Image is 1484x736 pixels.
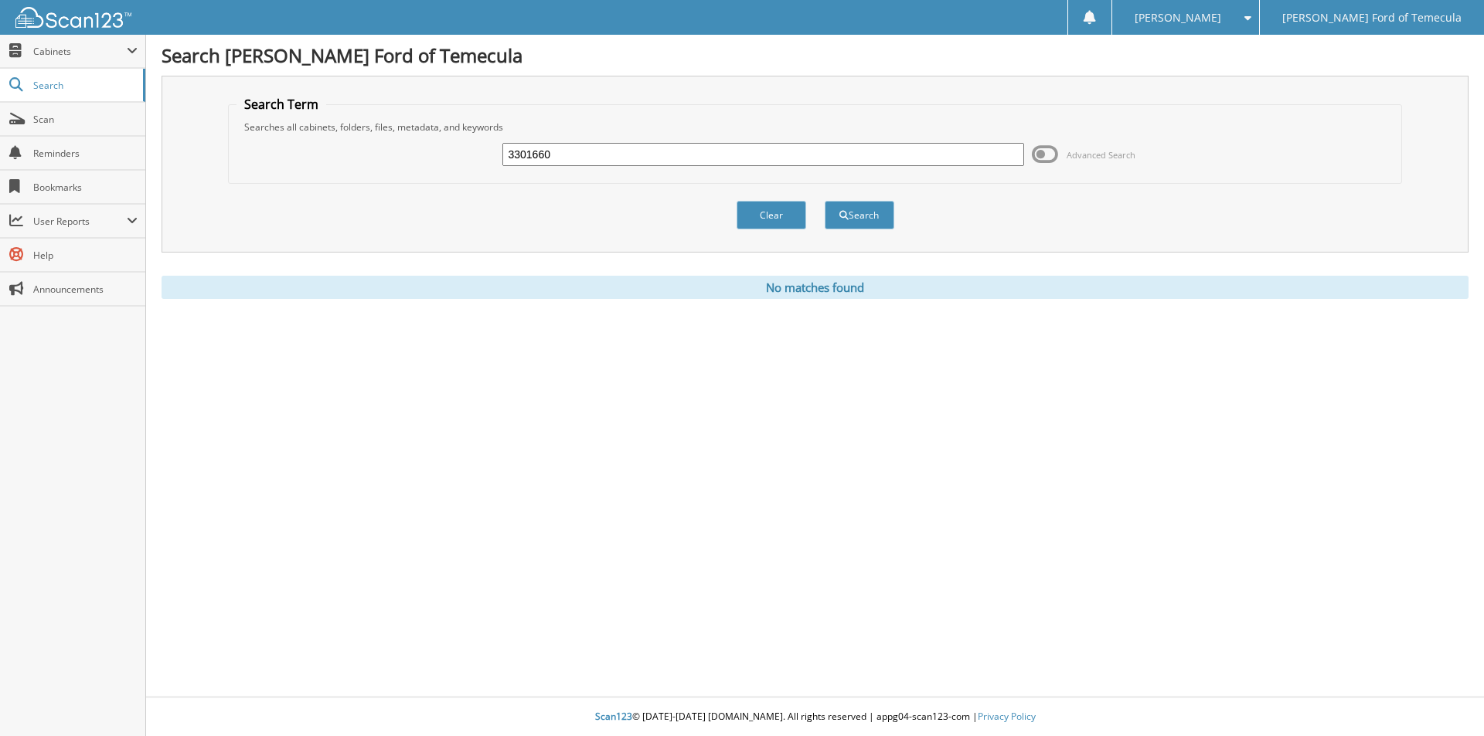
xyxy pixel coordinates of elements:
[162,42,1469,68] h1: Search [PERSON_NAME] Ford of Temecula
[33,249,138,262] span: Help
[1407,662,1484,736] iframe: Chat Widget
[33,113,138,126] span: Scan
[1135,13,1221,22] span: [PERSON_NAME]
[237,120,1394,134] div: Searches all cabinets, folders, files, metadata, and keywords
[33,181,138,194] span: Bookmarks
[1282,13,1462,22] span: [PERSON_NAME] Ford of Temecula
[33,215,127,228] span: User Reports
[33,283,138,296] span: Announcements
[978,710,1036,723] a: Privacy Policy
[33,79,135,92] span: Search
[33,45,127,58] span: Cabinets
[162,276,1469,299] div: No matches found
[33,147,138,160] span: Reminders
[146,698,1484,736] div: © [DATE]-[DATE] [DOMAIN_NAME]. All rights reserved | appg04-scan123-com |
[825,201,894,229] button: Search
[737,201,806,229] button: Clear
[1067,149,1135,161] span: Advanced Search
[15,7,131,28] img: scan123-logo-white.svg
[595,710,632,723] span: Scan123
[237,96,326,113] legend: Search Term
